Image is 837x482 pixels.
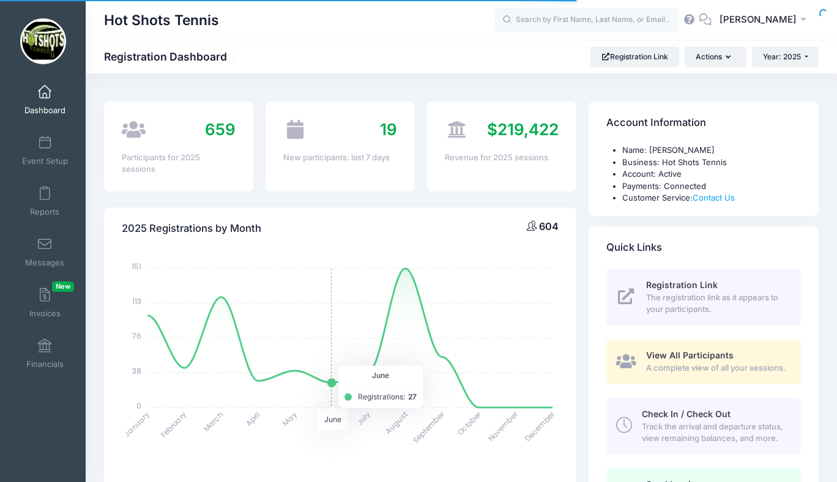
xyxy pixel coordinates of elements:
span: Messages [25,258,64,268]
li: Name: [PERSON_NAME] [622,144,801,157]
tspan: April [244,409,262,428]
li: Payments: Connected [622,180,801,193]
span: The registration link as it appears to your participants. [646,292,787,316]
span: [PERSON_NAME] [720,13,797,26]
a: Registration Link The registration link as it appears to your participants. [606,269,801,325]
h4: Quick Links [606,230,662,265]
li: Business: Hot Shots Tennis [622,157,801,169]
button: Year: 2025 [752,46,819,67]
tspan: October [455,409,484,437]
span: Track the arrival and departure status, view remaining balances, and more. [642,421,787,445]
tspan: March [201,409,226,434]
tspan: August [383,409,409,436]
a: Registration Link [590,46,679,67]
a: View All Participants A complete view of all your sessions. [606,339,801,384]
a: Dashboard [16,78,74,121]
tspan: February [158,409,188,439]
span: Dashboard [24,105,65,116]
a: Event Setup [16,129,74,172]
a: Reports [16,180,74,223]
h4: 2025 Registrations by Month [122,211,261,246]
a: Messages [16,231,74,273]
span: Registration Link [646,280,718,290]
tspan: January [122,409,152,439]
span: Year: 2025 [763,52,801,61]
li: Account: Active [622,168,801,180]
span: Invoices [29,308,61,319]
h4: Account Information [606,106,706,141]
tspan: November [486,409,521,443]
div: New participants: last 7 days [283,152,397,164]
span: New [52,281,74,292]
button: Actions [685,46,746,67]
span: A complete view of all your sessions. [646,362,787,374]
h1: Registration Dashboard [104,50,237,63]
span: Check In / Check Out [642,409,731,419]
tspan: 113 [132,296,141,306]
span: Event Setup [22,156,68,166]
input: Search by First Name, Last Name, or Email... [495,8,679,32]
tspan: December [523,409,557,443]
tspan: June [316,409,336,429]
span: $219,422 [487,120,559,139]
tspan: 76 [132,331,141,341]
tspan: May [281,409,299,428]
tspan: 38 [132,365,141,376]
span: 19 [380,120,397,139]
a: Check In / Check Out Track the arrival and departure status, view remaining balances, and more. [606,398,801,454]
a: Financials [16,332,74,375]
a: InvoicesNew [16,281,74,324]
tspan: July [355,409,373,428]
span: 604 [539,220,559,232]
button: [PERSON_NAME] [712,6,819,34]
span: View All Participants [646,350,734,360]
tspan: 151 [132,261,141,272]
span: Financials [26,359,64,369]
div: Participants for 2025 sessions [122,152,236,176]
a: Contact Us [693,193,735,202]
img: Hot Shots Tennis [20,18,66,64]
h1: Hot Shots Tennis [104,6,219,34]
li: Customer Service: [622,192,801,204]
div: Revenue for 2025 sessions [445,152,559,164]
span: Reports [30,207,59,217]
tspan: 0 [136,400,141,410]
tspan: September [411,409,447,445]
span: 659 [205,120,236,139]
